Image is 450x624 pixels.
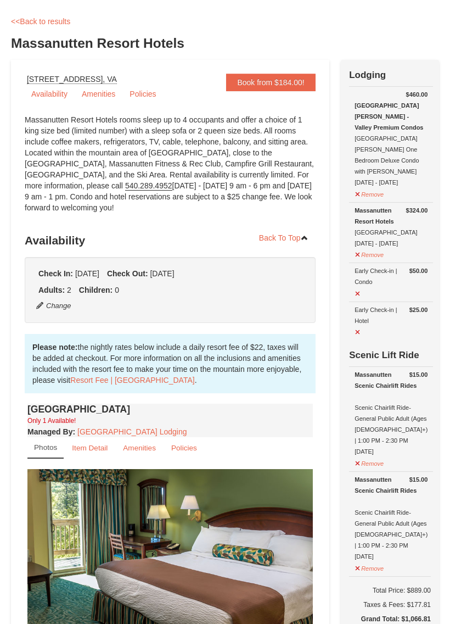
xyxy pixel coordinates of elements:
a: Resort Fee | [GEOGRAPHIC_DATA] [70,376,194,385]
div: Taxes & Fees: $177.81 [349,600,431,611]
strong: [GEOGRAPHIC_DATA][PERSON_NAME] - Valley Premium Condos [355,103,423,131]
h6: Total Price: $889.00 [349,586,431,597]
a: Amenities [116,438,163,459]
h3: Availability [25,230,316,252]
span: 0 [115,286,119,295]
small: Policies [171,444,197,453]
div: Scenic Chairlift Ride- General Public Adult (Ages [DEMOGRAPHIC_DATA]+) | 1:00 PM - 2:30 PM [DATE] [355,370,428,458]
a: Policies [123,86,162,103]
a: <<Back to results [11,18,70,26]
small: Only 1 Available! [27,417,76,425]
strong: $15.00 [409,475,428,486]
td: Early Check-in | Condo [349,264,433,303]
div: Massanutten Scenic Chairlift Rides [355,370,428,392]
a: Back To Top [252,230,316,247]
a: Book from $184.00! [226,74,315,92]
button: Remove [355,456,384,470]
div: Massanutten Scenic Chairlift Rides [355,475,428,497]
button: Remove [355,561,384,575]
button: Remove [355,187,384,200]
strong: Massanutten Resort Hotels [355,208,394,225]
button: Remove [355,247,384,261]
strong: Scenic Lift Ride [349,350,419,361]
a: [GEOGRAPHIC_DATA] Lodging [77,428,187,437]
a: Amenities [75,86,122,103]
strong: Please note: [32,343,77,352]
small: Amenities [123,444,156,453]
div: [GEOGRAPHIC_DATA] [DATE] - [DATE] [355,205,428,249]
div: [GEOGRAPHIC_DATA][PERSON_NAME] One Bedroom Deluxe Condo with [PERSON_NAME] [DATE] - [DATE] [355,90,428,188]
a: Policies [164,438,204,459]
strong: $25.00 [409,305,428,316]
div: Massanutten Resort Hotels rooms sleep up to 4 occupants and offer a choice of 1 king size bed (li... [25,115,316,225]
strong: Lodging [349,70,386,81]
span: [DATE] [75,270,99,278]
strong: : [27,428,75,437]
strong: $324.00 [406,205,428,216]
td: Early Check-in | Hotel [349,302,433,341]
small: Photos [34,444,57,452]
div: Scenic Chairlift Ride- General Public Adult (Ages [DEMOGRAPHIC_DATA]+) | 1:00 PM - 2:30 PM [DATE] [355,475,428,562]
strong: Adults: [38,286,65,295]
h4: [GEOGRAPHIC_DATA] [27,404,313,415]
span: 2 [67,286,71,295]
strong: $460.00 [406,90,428,101]
h3: Massanutten Resort Hotels [11,33,439,55]
strong: Children: [79,286,113,295]
strong: $15.00 [409,370,428,381]
div: the nightly rates below include a daily resort fee of $22, taxes will be added at checkout. For m... [25,335,316,394]
a: Availability [25,86,74,103]
span: Managed By [27,428,72,437]
button: Change [36,300,72,313]
span: [DATE] [150,270,174,278]
strong: Check In: [38,270,73,278]
a: Photos [27,438,64,459]
strong: $50.00 [409,266,428,277]
small: Item Detail [72,444,108,453]
a: Item Detail [65,438,115,459]
strong: Check Out: [107,270,148,278]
